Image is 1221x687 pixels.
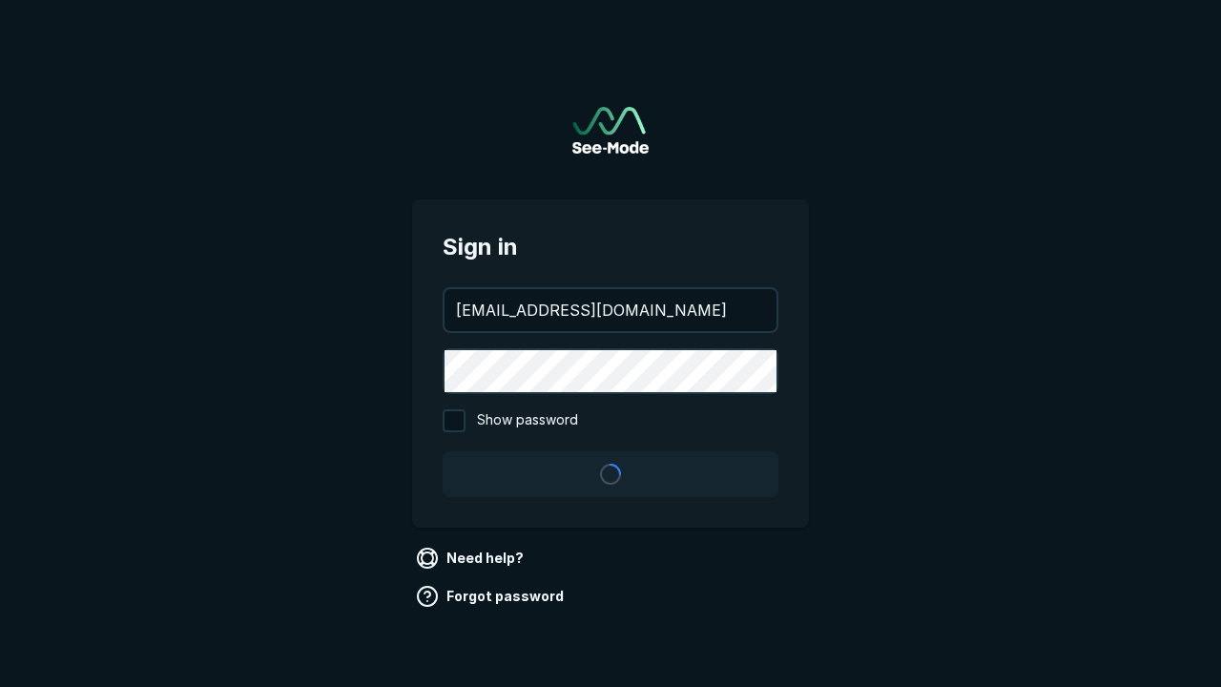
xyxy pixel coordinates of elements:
a: Go to sign in [572,107,649,154]
input: your@email.com [445,289,776,331]
a: Forgot password [412,581,571,612]
a: Need help? [412,543,531,573]
img: See-Mode Logo [572,107,649,154]
span: Sign in [443,230,778,264]
span: Show password [477,409,578,432]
